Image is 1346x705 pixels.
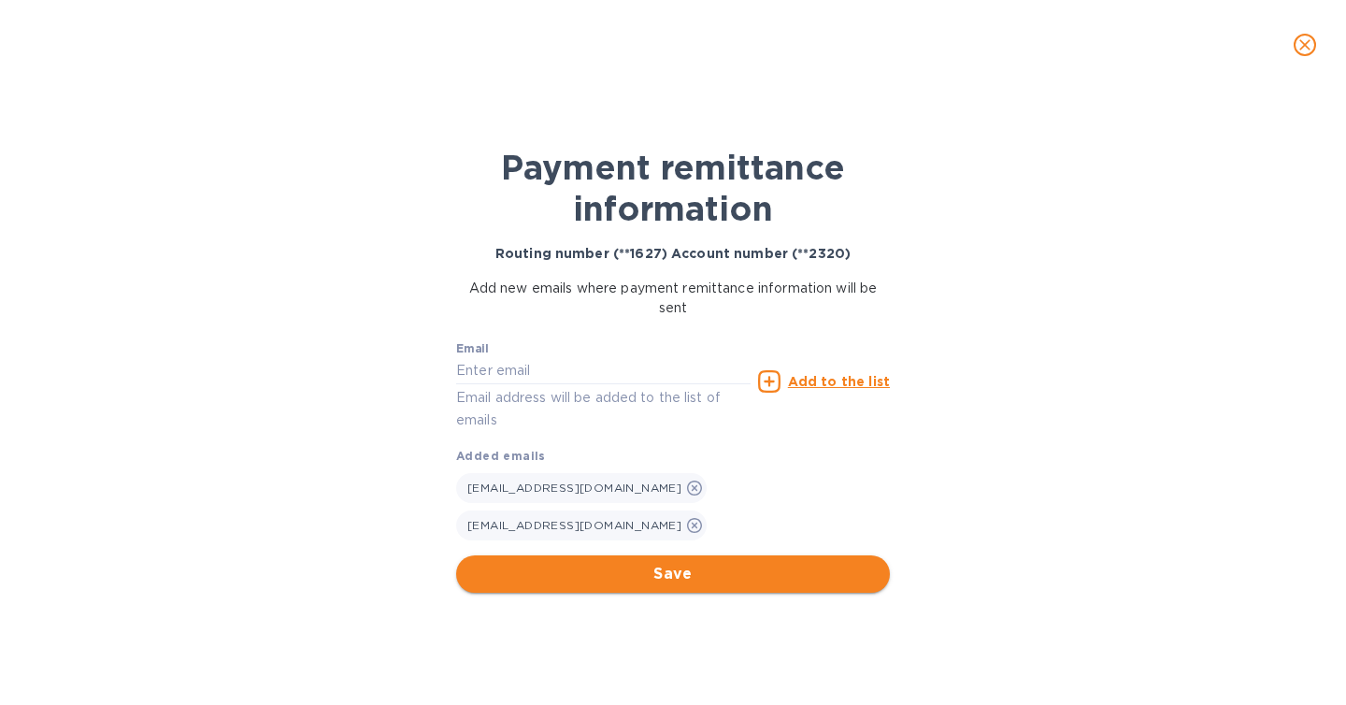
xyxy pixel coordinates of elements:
[456,387,751,430] p: Email address will be added to the list of emails
[456,343,489,354] label: Email
[456,449,546,463] b: Added emails
[456,279,890,318] p: Add new emails where payment remittance information will be sent
[456,473,707,503] div: [EMAIL_ADDRESS][DOMAIN_NAME]
[1282,22,1327,67] button: close
[467,518,681,532] span: [EMAIL_ADDRESS][DOMAIN_NAME]
[456,511,707,540] div: [EMAIL_ADDRESS][DOMAIN_NAME]
[456,555,890,593] button: Save
[788,374,890,389] u: Add to the list
[467,481,681,495] span: [EMAIL_ADDRESS][DOMAIN_NAME]
[471,563,875,585] span: Save
[495,246,851,261] b: Routing number (**1627) Account number (**2320)
[456,357,751,385] input: Enter email
[501,147,845,229] b: Payment remittance information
